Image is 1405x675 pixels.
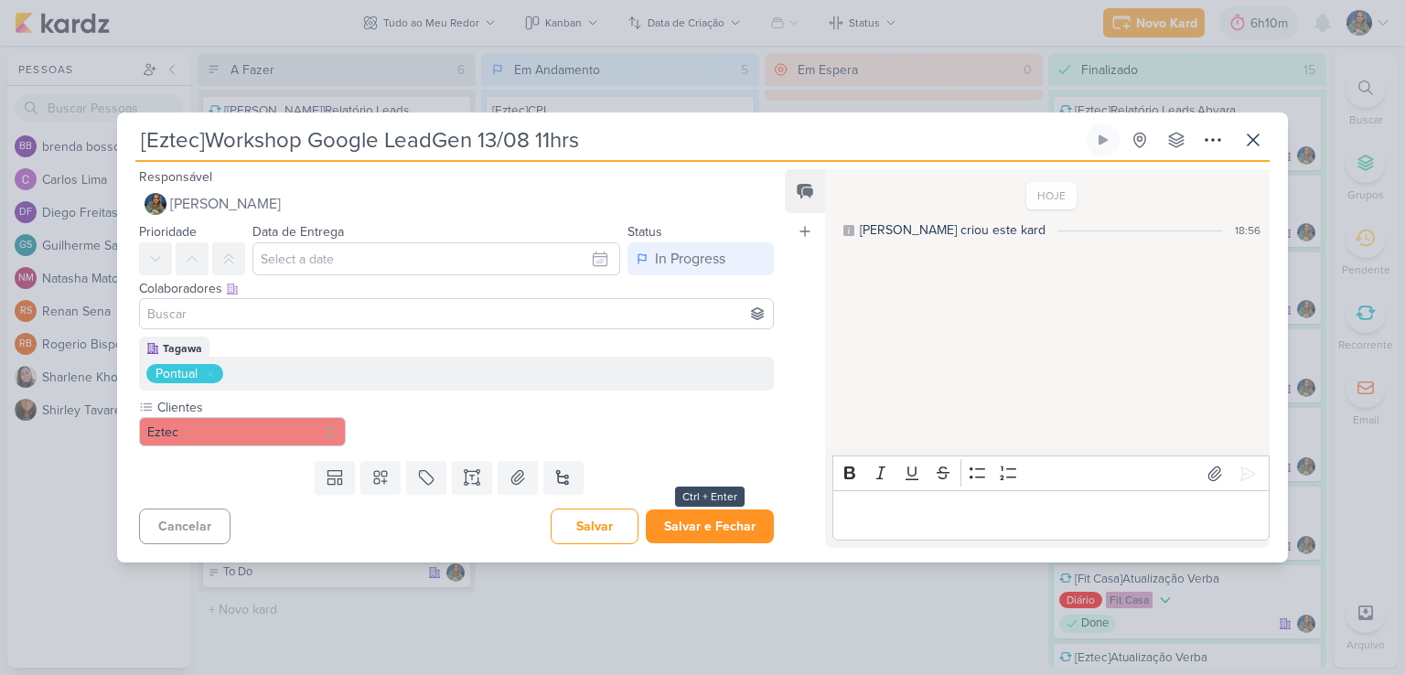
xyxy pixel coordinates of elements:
div: Tagawa [163,340,202,357]
label: Prioridade [139,224,197,240]
button: Eztec [139,417,346,446]
div: Ligar relógio [1096,133,1110,147]
input: Buscar [144,303,769,325]
div: Editor editing area: main [832,490,1270,541]
label: Status [627,224,662,240]
img: Isabella Gutierres [145,193,166,215]
label: Responsável [139,169,212,185]
span: [PERSON_NAME] [170,193,281,215]
button: Salvar e Fechar [646,509,774,543]
label: Data de Entrega [252,224,344,240]
div: 18:56 [1235,222,1260,239]
button: [PERSON_NAME] [139,187,774,220]
div: In Progress [655,248,725,270]
button: In Progress [627,242,774,275]
div: [PERSON_NAME] criou este kard [860,220,1046,240]
div: Ctrl + Enter [675,487,745,507]
input: Select a date [252,242,620,275]
button: Salvar [551,509,638,544]
label: Clientes [156,398,346,417]
button: Cancelar [139,509,231,544]
div: Pontual [156,364,198,383]
div: Editor toolbar [832,455,1270,491]
input: Kard Sem Título [135,123,1083,156]
div: Colaboradores [139,279,774,298]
